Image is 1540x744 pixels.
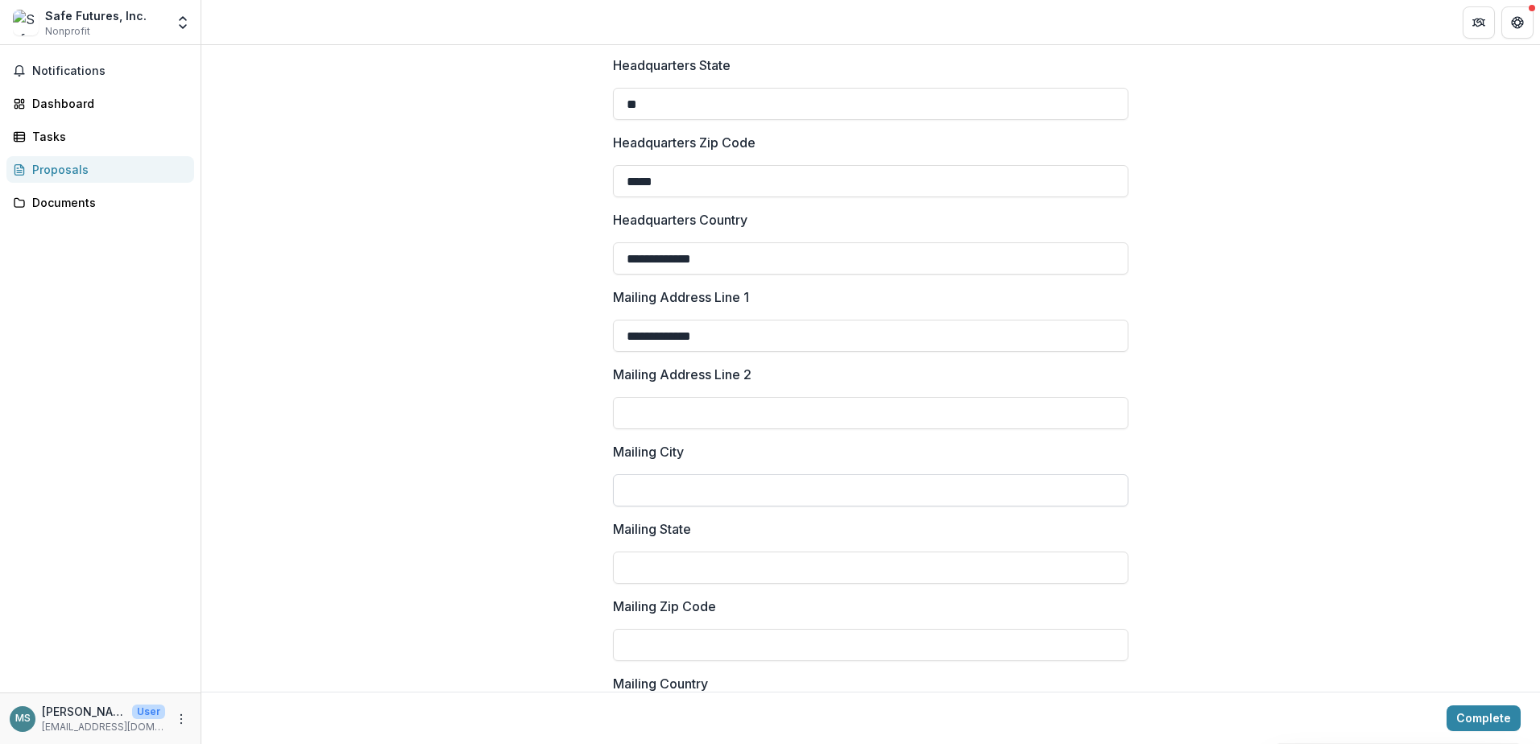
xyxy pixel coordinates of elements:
a: Documents [6,189,194,216]
button: Notifications [6,58,194,84]
button: Open entity switcher [172,6,194,39]
p: Mailing Address Line 1 [613,287,749,307]
button: Complete [1447,705,1521,731]
div: Documents [32,194,181,211]
div: Proposals [32,161,181,178]
button: Partners [1463,6,1495,39]
p: [EMAIL_ADDRESS][DOMAIN_NAME] [42,720,165,734]
p: [PERSON_NAME] [42,703,126,720]
a: Dashboard [6,90,194,117]
a: Proposals [6,156,194,183]
p: Headquarters Country [613,210,747,229]
p: Mailing Zip Code [613,597,716,616]
button: More [172,709,191,729]
button: Get Help [1501,6,1534,39]
span: Notifications [32,64,188,78]
p: Mailing City [613,442,684,461]
div: Tasks [32,128,181,145]
div: Safe Futures, Inc. [45,7,147,24]
p: Mailing Country [613,674,708,693]
p: Headquarters State [613,56,731,75]
span: Nonprofit [45,24,90,39]
a: Tasks [6,123,194,150]
p: Headquarters Zip Code [613,133,756,152]
p: Mailing Address Line 2 [613,365,751,384]
div: Margaret Soussloff [15,713,31,724]
p: Mailing State [613,519,691,539]
p: User [132,705,165,719]
div: Dashboard [32,95,181,112]
img: Safe Futures, Inc. [13,10,39,35]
